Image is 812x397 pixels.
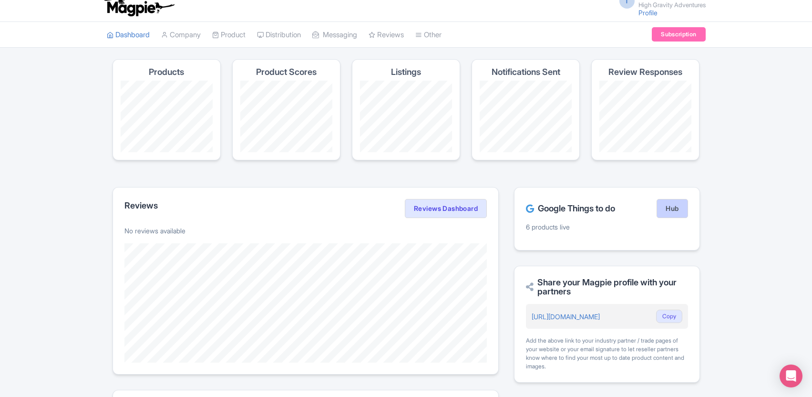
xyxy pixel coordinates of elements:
h4: Review Responses [608,67,682,77]
a: Hub [657,199,688,218]
h2: Share your Magpie profile with your partners [526,278,688,297]
div: Open Intercom Messenger [780,365,802,387]
p: 6 products live [526,222,688,232]
h4: Product Scores [256,67,317,77]
a: Distribution [257,22,301,48]
h2: Google Things to do [526,204,615,213]
a: Product [212,22,246,48]
small: High Gravity Adventures [638,2,706,8]
a: Other [415,22,442,48]
div: Add the above link to your industry partner / trade pages of your website or your email signature... [526,336,688,371]
h4: Listings [391,67,421,77]
a: Subscription [652,27,705,42]
a: Profile [638,9,658,17]
a: [URL][DOMAIN_NAME] [532,313,600,321]
h4: Notifications Sent [492,67,560,77]
a: Reviews [369,22,404,48]
a: Dashboard [107,22,150,48]
a: Messaging [312,22,357,48]
p: No reviews available [124,226,487,236]
a: Company [161,22,201,48]
h4: Products [149,67,184,77]
h2: Reviews [124,201,158,210]
a: Reviews Dashboard [405,199,487,218]
button: Copy [656,310,682,323]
